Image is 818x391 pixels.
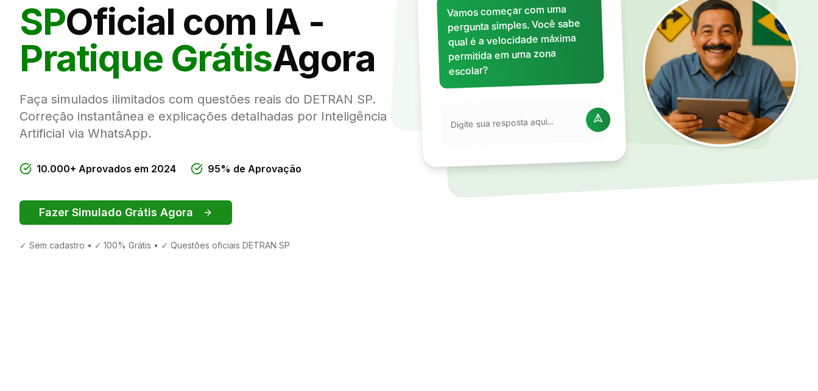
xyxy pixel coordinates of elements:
span: 95% de Aprovação [208,161,301,176]
p: Vamos começar com uma pergunta simples. Você sabe qual é a velocidade máxima permitida em uma zon... [446,1,594,79]
div: ✓ Sem cadastro • ✓ 100% Grátis • ✓ Questões oficiais DETRAN SP [19,239,400,252]
span: 10.000+ Aprovados em 2024 [37,161,176,176]
button: Fazer Simulado Grátis Agora [19,200,232,225]
p: Faça simulados ilimitados com questões reais do DETRAN SP. Correção instantânea e explicações det... [19,91,400,142]
input: Digite sua resposta aqui... [450,114,579,131]
span: Pratique Grátis [19,36,272,80]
